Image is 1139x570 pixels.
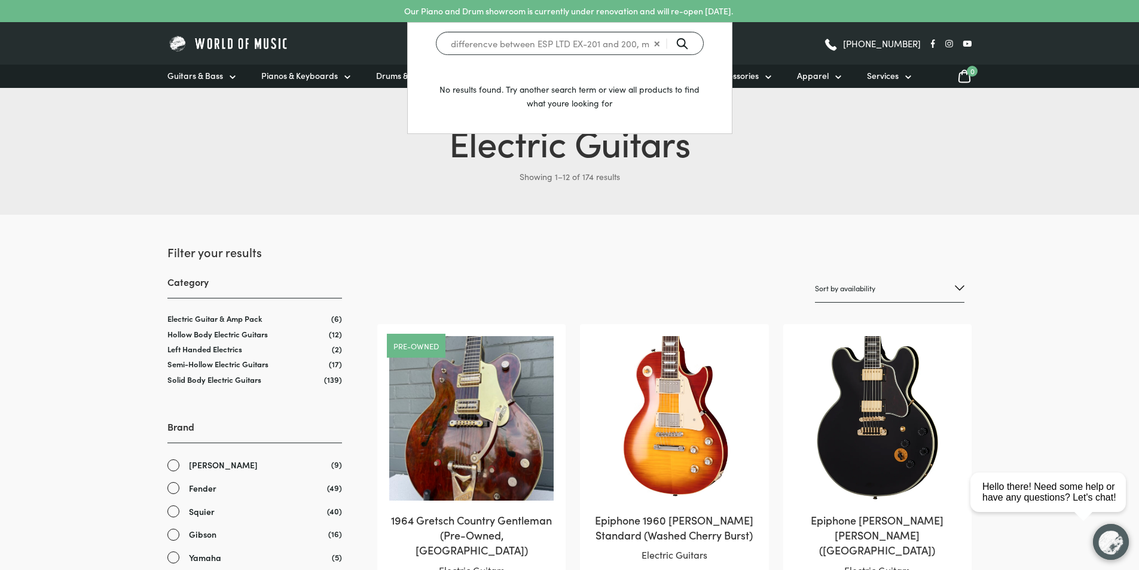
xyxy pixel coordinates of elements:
span: (5) [332,551,342,563]
span: Services [867,69,899,82]
h2: 1964 Gretsch Country Gentleman (Pre-Owned, [GEOGRAPHIC_DATA]) [389,513,554,558]
span: (40) [327,505,342,517]
span: (2) [332,344,342,354]
img: World of Music [167,34,290,53]
h3: Category [167,275,342,298]
span: Guitars & Bass [167,69,223,82]
p: Electric Guitars [592,547,756,563]
span: Squier [189,505,215,519]
span: Gibson [189,528,216,541]
input: Search for a product ... [436,32,704,55]
span: Pianos & Keyboards [261,69,338,82]
a: Hollow Body Electric Guitars [167,328,268,340]
span: (139) [324,374,342,385]
span: 0 [967,66,978,77]
img: 1964 Gretsch Country Gentleman (Pre-Owned, OHSC) [389,336,554,501]
a: Squier [167,505,342,519]
span: Apparel [797,69,829,82]
p: Our Piano and Drum showroom is currently under renovation and will re-open [DATE]. [404,5,733,17]
span: [PERSON_NAME] [189,458,258,472]
iframe: Chat with our support team [966,438,1139,570]
h2: Epiphone [PERSON_NAME] [PERSON_NAME] ([GEOGRAPHIC_DATA]) [795,513,960,558]
span: (17) [329,359,342,369]
span: Clear [646,31,668,36]
span: Accessories [714,69,759,82]
span: (6) [331,313,342,324]
span: (9) [331,458,342,471]
a: Gibson [167,528,342,541]
span: Drums & Percussion [376,69,451,82]
span: Yamaha [189,551,221,565]
h3: Brand [167,420,342,443]
select: Shop order [815,275,964,303]
span: Fender [189,481,216,495]
p: Showing 1–12 of 174 results [167,167,972,186]
a: [PERSON_NAME] [167,458,342,472]
a: Pre-owned [393,342,439,350]
a: [PHONE_NUMBER] [823,35,921,53]
h2: Epiphone 1960 [PERSON_NAME] Standard (Washed Cherry Burst) [592,513,756,542]
span: (49) [327,481,342,494]
span: (12) [329,329,342,339]
h1: Electric Guitars [167,117,972,167]
a: Solid Body Electric Guitars [167,374,261,385]
h2: Filter your results [167,243,342,260]
a: Semi-Hollow Electric Guitars [167,358,268,370]
a: Left Handed Electrics [167,343,242,355]
a: Electric Guitar & Amp Pack [167,313,262,324]
img: Epiphone 1960 Les Paul Standard Washed Cherry Burst Closeup 2 Close view [592,336,756,501]
a: Yamaha [167,551,342,565]
span: (16) [328,528,342,540]
span: [PHONE_NUMBER] [843,39,921,48]
img: Epiphone B.B. King Lucille Close View [795,336,960,501]
a: Fender [167,481,342,495]
div: No results found. Try another search term or view all products to find what youre looking for [408,23,732,133]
